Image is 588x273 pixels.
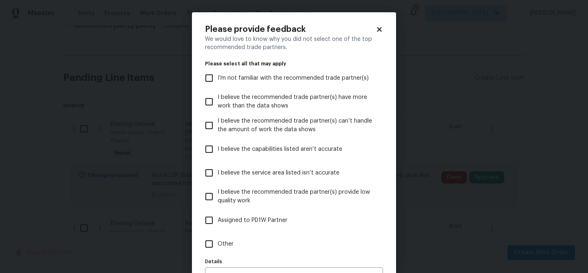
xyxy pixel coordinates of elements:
[205,35,383,51] div: We would love to know why you did not select one of the top recommended trade partners.
[218,117,376,134] span: I believe the recommended trade partner(s) can’t handle the amount of work the data shows
[218,74,369,83] span: I’m not familiar with the recommended trade partner(s)
[205,25,376,34] h2: Please provide feedback
[205,61,383,66] legend: Please select all that may apply
[218,145,342,154] span: I believe the capabilities listed aren’t accurate
[218,169,339,177] span: I believe the service area listed isn’t accurate
[218,216,287,225] span: Assigned to PD1W Partner
[218,188,376,205] span: I believe the recommended trade partner(s) provide low quality work
[218,93,376,110] span: I believe the recommended trade partner(s) have more work than the data shows
[205,259,383,264] label: Details
[218,240,234,248] span: Other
